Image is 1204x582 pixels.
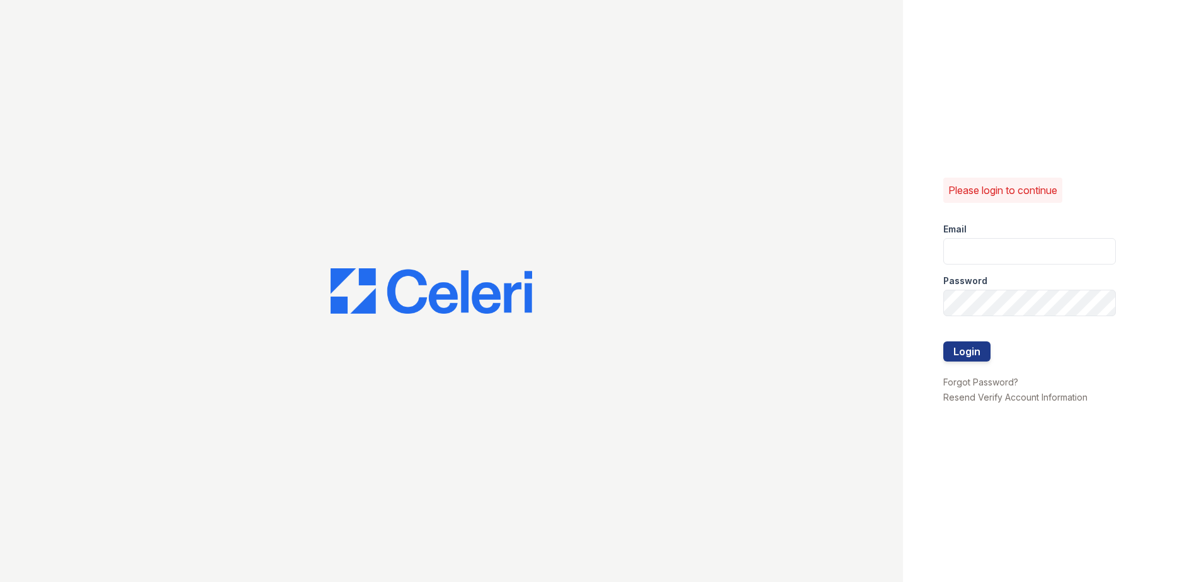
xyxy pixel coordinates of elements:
img: CE_Logo_Blue-a8612792a0a2168367f1c8372b55b34899dd931a85d93a1a3d3e32e68fde9ad4.png [331,268,532,314]
a: Forgot Password? [943,377,1018,387]
label: Email [943,223,967,236]
label: Password [943,275,987,287]
p: Please login to continue [948,183,1057,198]
button: Login [943,341,991,362]
a: Resend Verify Account Information [943,392,1088,402]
